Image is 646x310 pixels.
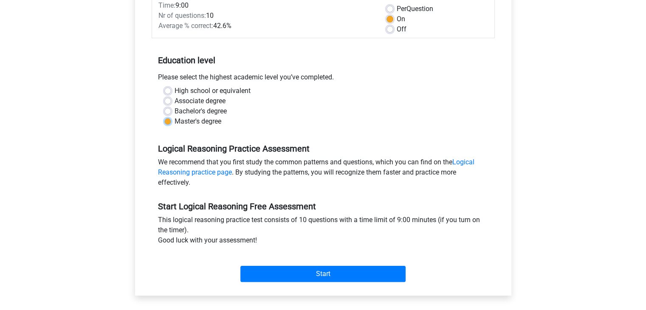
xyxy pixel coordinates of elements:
label: Master's degree [175,116,221,127]
label: Off [397,24,406,34]
div: This logical reasoning practice test consists of 10 questions with a time limit of 9:00 minutes (... [152,215,495,249]
div: Please select the highest academic level you’ve completed. [152,72,495,86]
input: Start [240,266,406,282]
div: 9:00 [152,0,380,11]
h5: Start Logical Reasoning Free Assessment [158,201,488,211]
div: 42.6% [152,21,380,31]
label: Bachelor's degree [175,106,227,116]
label: On [397,14,405,24]
span: Per [397,5,406,13]
h5: Logical Reasoning Practice Assessment [158,144,488,154]
span: Average % correct: [158,22,213,30]
label: Associate degree [175,96,226,106]
h5: Education level [158,52,488,69]
label: Question [397,4,433,14]
span: Time: [158,1,175,9]
div: 10 [152,11,380,21]
label: High school or equivalent [175,86,251,96]
div: We recommend that you first study the common patterns and questions, which you can find on the . ... [152,157,495,191]
span: Nr of questions: [158,11,206,20]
